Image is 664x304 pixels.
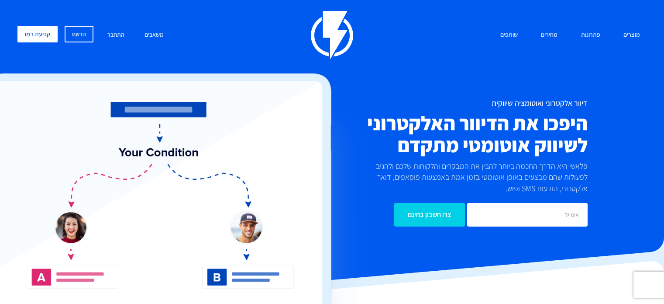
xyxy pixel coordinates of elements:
a: הרשם [65,26,93,42]
a: פתרונות [575,26,607,45]
a: מוצרים [617,26,647,45]
h1: דיוור אלקטרוני ואוטומציה שיווקית [286,99,588,108]
a: קביעת דמו [17,26,58,42]
a: מחירים [534,26,564,45]
a: שותפים [494,26,524,45]
p: פלאשי היא הדרך החכמה ביותר להבין את המבקרים והלקוחות שלכם ולהגיב לפעולות שהם מבצעים באופן אוטומטי... [365,161,588,194]
a: משאבים [138,26,170,45]
input: אימייל [467,203,588,227]
a: התחבר [101,26,131,45]
h2: היפכו את הדיוור האלקטרוני לשיווק אוטומטי מתקדם [286,112,588,156]
input: צרו חשבון בחינם [394,203,465,227]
